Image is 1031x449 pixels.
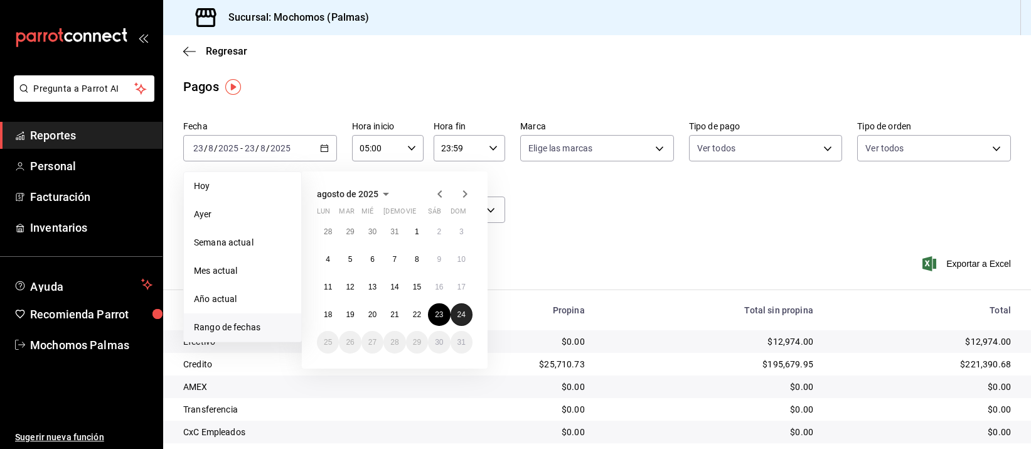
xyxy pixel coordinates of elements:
abbr: 28 de agosto de 2025 [390,338,398,347]
button: 30 de agosto de 2025 [428,331,450,354]
button: 29 de julio de 2025 [339,220,361,243]
abbr: 28 de julio de 2025 [324,227,332,236]
abbr: 17 de agosto de 2025 [457,283,466,291]
abbr: 13 de agosto de 2025 [368,283,377,291]
abbr: 14 de agosto de 2025 [390,283,398,291]
button: Exportar a Excel [925,256,1011,271]
div: Credito [183,358,416,371]
button: 11 de agosto de 2025 [317,276,339,298]
span: Inventarios [30,219,152,236]
button: 27 de agosto de 2025 [361,331,383,354]
button: 8 de agosto de 2025 [406,248,428,271]
button: 31 de julio de 2025 [383,220,405,243]
abbr: 6 de agosto de 2025 [370,255,375,264]
button: 9 de agosto de 2025 [428,248,450,271]
abbr: 18 de agosto de 2025 [324,310,332,319]
input: -- [193,143,204,153]
div: $12,974.00 [833,335,1011,348]
button: 10 de agosto de 2025 [451,248,473,271]
button: 24 de agosto de 2025 [451,303,473,326]
label: Hora inicio [352,122,424,131]
abbr: 30 de julio de 2025 [368,227,377,236]
span: Semana actual [194,236,291,249]
button: 29 de agosto de 2025 [406,331,428,354]
abbr: 29 de agosto de 2025 [413,338,421,347]
h3: Sucursal: Mochomos (Palmas) [218,10,370,25]
div: Total sin propina [605,305,813,315]
abbr: 9 de agosto de 2025 [437,255,441,264]
div: $0.00 [436,403,585,416]
span: Ayer [194,208,291,221]
button: 25 de agosto de 2025 [317,331,339,354]
span: Personal [30,158,152,175]
span: Recomienda Parrot [30,306,152,323]
abbr: 11 de agosto de 2025 [324,283,332,291]
button: 17 de agosto de 2025 [451,276,473,298]
abbr: sábado [428,207,441,220]
button: Regresar [183,45,247,57]
span: - [240,143,243,153]
span: Ver todos [697,142,735,154]
abbr: 7 de agosto de 2025 [393,255,397,264]
input: -- [208,143,214,153]
div: $0.00 [436,381,585,393]
button: 3 de agosto de 2025 [451,220,473,243]
span: Mochomos Palmas [30,337,152,354]
button: open_drawer_menu [138,33,148,43]
button: 26 de agosto de 2025 [339,331,361,354]
abbr: 26 de agosto de 2025 [346,338,354,347]
button: 30 de julio de 2025 [361,220,383,243]
abbr: miércoles [361,207,373,220]
button: 16 de agosto de 2025 [428,276,450,298]
abbr: 1 de agosto de 2025 [415,227,419,236]
abbr: 8 de agosto de 2025 [415,255,419,264]
abbr: 25 de agosto de 2025 [324,338,332,347]
div: Total [833,305,1011,315]
abbr: 20 de agosto de 2025 [368,310,377,319]
button: 21 de agosto de 2025 [383,303,405,326]
button: 18 de agosto de 2025 [317,303,339,326]
img: Tooltip marker [225,79,241,95]
button: 13 de agosto de 2025 [361,276,383,298]
div: $0.00 [833,426,1011,438]
span: Ver todos [865,142,904,154]
div: $0.00 [605,426,813,438]
span: Ayuda [30,277,136,292]
abbr: 31 de julio de 2025 [390,227,398,236]
label: Tipo de orden [857,122,1011,131]
button: 7 de agosto de 2025 [383,248,405,271]
label: Fecha [183,122,337,131]
abbr: 24 de agosto de 2025 [457,310,466,319]
input: ---- [270,143,291,153]
span: Año actual [194,293,291,306]
abbr: 4 de agosto de 2025 [326,255,330,264]
abbr: 5 de agosto de 2025 [348,255,353,264]
abbr: 15 de agosto de 2025 [413,283,421,291]
div: $0.00 [605,381,813,393]
abbr: 22 de agosto de 2025 [413,310,421,319]
span: Facturación [30,188,152,205]
span: / [255,143,259,153]
button: 6 de agosto de 2025 [361,248,383,271]
button: 1 de agosto de 2025 [406,220,428,243]
span: / [204,143,208,153]
span: Reportes [30,127,152,144]
span: Elige las marcas [528,142,592,154]
abbr: 19 de agosto de 2025 [346,310,354,319]
abbr: 3 de agosto de 2025 [459,227,464,236]
abbr: domingo [451,207,466,220]
div: $0.00 [833,381,1011,393]
button: 28 de agosto de 2025 [383,331,405,354]
button: 31 de agosto de 2025 [451,331,473,354]
abbr: 29 de julio de 2025 [346,227,354,236]
span: / [266,143,270,153]
abbr: 10 de agosto de 2025 [457,255,466,264]
button: 15 de agosto de 2025 [406,276,428,298]
input: -- [244,143,255,153]
button: 14 de agosto de 2025 [383,276,405,298]
abbr: 2 de agosto de 2025 [437,227,441,236]
abbr: viernes [406,207,416,220]
abbr: 27 de agosto de 2025 [368,338,377,347]
abbr: 23 de agosto de 2025 [435,310,443,319]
